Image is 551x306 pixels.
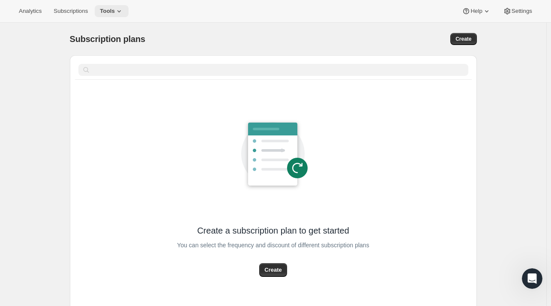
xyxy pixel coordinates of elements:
button: Help [457,5,496,17]
span: Settings [512,8,532,15]
div: Welcome to the Awtomic Family! 🙌 [14,85,134,94]
button: Analytics [14,5,47,17]
div: Hey [PERSON_NAME] 👋Welcome to the Awtomic Family! 🙌We are so happy you're here. Please let me kno... [7,67,141,284]
span: Subscriptions [54,8,88,15]
div: Hey [PERSON_NAME] 👋 [14,72,134,81]
button: Create [259,263,287,277]
button: Scroll to bottom [78,208,93,223]
span: You can select the frequency and discount of different subscription plans [177,239,369,251]
div: We're happy to provide you with our FREE white glove setup and some style customizations of your ... [14,136,134,178]
div: Oh and if you haven't already or prefer to do it yourself, make sure you complete the steps in Aw... [14,182,134,224]
button: go back [6,3,22,20]
span: Create a subscription plan to get started [197,225,349,237]
span: Analytics [19,8,42,15]
h1: Fin [42,8,52,15]
div: We are so happy you're here. Please let me know if you need help getting things set up with your ... [14,98,134,131]
img: Profile image for Fin [24,5,38,18]
button: Tools [95,5,129,17]
span: Help [470,8,482,15]
button: Subscriptions [48,5,93,17]
span: Create [455,36,471,42]
iframe: Intercom live chat [522,268,542,289]
button: Settings [498,5,537,17]
button: Create [450,33,476,45]
span: Subscription plans [70,34,145,44]
button: Home [150,3,166,20]
div: Emily says… [7,67,165,291]
span: Tools [100,8,115,15]
span: Create [264,266,281,274]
